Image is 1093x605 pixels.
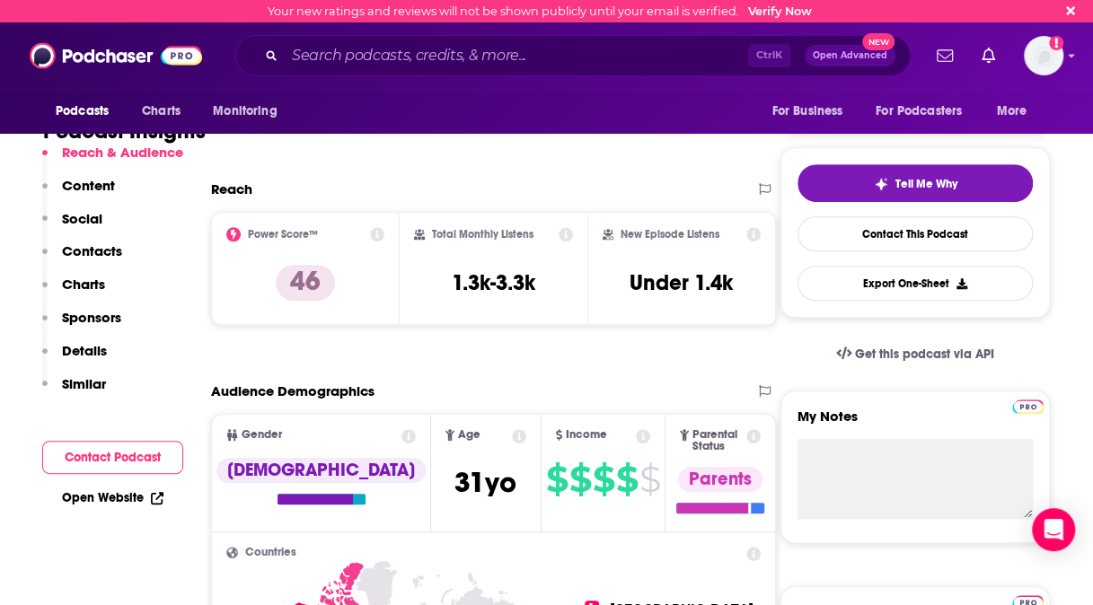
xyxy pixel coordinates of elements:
[213,99,277,124] span: Monitoring
[759,94,865,128] button: open menu
[452,269,535,296] h3: 1.3k-3.3k
[62,210,102,227] p: Social
[62,276,105,293] p: Charts
[42,242,122,276] button: Contacts
[62,242,122,259] p: Contacts
[748,4,812,18] a: Verify Now
[1032,508,1075,551] div: Open Intercom Messenger
[621,228,719,241] h2: New Episode Listens
[42,276,105,309] button: Charts
[30,39,202,73] img: Podchaser - Follow, Share and Rate Podcasts
[42,177,115,210] button: Content
[42,210,102,243] button: Social
[42,309,121,342] button: Sponsors
[1024,36,1063,75] img: User Profile
[62,375,106,392] p: Similar
[864,94,988,128] button: open menu
[62,144,183,161] p: Reach & Audience
[276,265,335,301] p: 46
[130,94,191,128] a: Charts
[43,94,132,128] button: open menu
[245,547,296,558] span: Countries
[235,35,911,76] div: Search podcasts, credits, & more...
[748,44,790,67] span: Ctrl K
[798,216,1033,251] a: Contact This Podcast
[1012,397,1044,414] a: Pro website
[454,465,516,500] span: 31 yo
[813,51,887,60] span: Open Advanced
[1024,36,1063,75] button: Show profile menu
[805,45,895,66] button: Open AdvancedNew
[56,99,109,124] span: Podcasts
[771,99,842,124] span: For Business
[546,465,568,494] span: $
[593,465,614,494] span: $
[62,342,107,359] p: Details
[200,94,300,128] button: open menu
[42,375,106,408] button: Similar
[211,180,252,197] h2: Reach
[62,490,163,505] a: Open Website
[678,467,762,492] div: Parents
[242,429,282,441] span: Gender
[216,458,426,483] div: [DEMOGRAPHIC_DATA]
[798,266,1033,301] button: Export One-Sheet
[62,309,121,326] p: Sponsors
[874,177,888,191] img: tell me why sparkle
[62,177,115,194] p: Content
[42,441,183,474] button: Contact Podcast
[798,408,1033,439] label: My Notes
[639,465,660,494] span: $
[211,382,375,399] h2: Audience Demographics
[432,228,533,241] h2: Total Monthly Listens
[1024,36,1063,75] span: Logged in as Alexish212
[248,228,318,241] h2: Power Score™
[566,429,607,441] span: Income
[268,4,812,18] div: Your new ratings and reviews will not be shown publicly until your email is verified.
[997,99,1027,124] span: More
[974,40,1002,71] a: Show notifications dropdown
[1012,399,1044,414] img: Podchaser Pro
[822,332,1009,376] a: Get this podcast via API
[1049,36,1063,50] svg: Email not verified
[692,429,744,452] span: Parental Status
[285,41,748,70] input: Search podcasts, credits, & more...
[862,33,895,50] span: New
[569,465,591,494] span: $
[930,40,960,71] a: Show notifications dropdown
[984,94,1050,128] button: open menu
[798,164,1033,202] button: tell me why sparkleTell Me Why
[855,346,994,362] span: Get this podcast via API
[876,99,962,124] span: For Podcasters
[616,465,638,494] span: $
[630,269,733,296] h3: Under 1.4k
[42,144,183,177] button: Reach & Audience
[458,429,480,441] span: Age
[142,99,181,124] span: Charts
[42,342,107,375] button: Details
[895,177,957,191] span: Tell Me Why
